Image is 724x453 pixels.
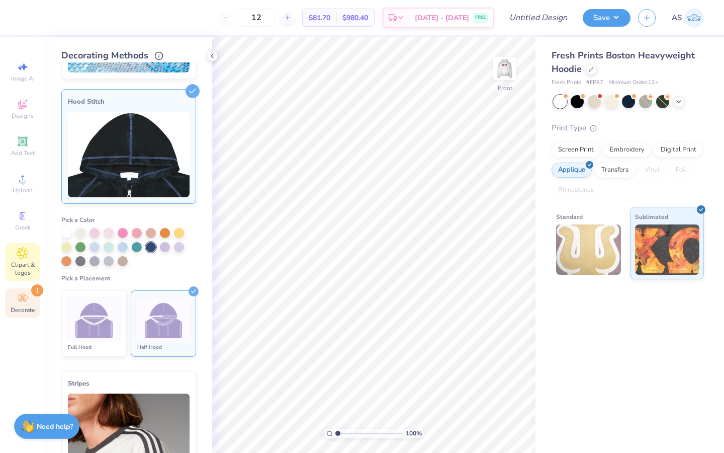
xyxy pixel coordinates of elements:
div: Applique [552,163,592,178]
span: Decorate [11,306,35,314]
input: – – [237,9,276,27]
img: Front [495,58,515,79]
span: Pick a Color [61,216,95,224]
span: 1 [31,284,43,296]
a: AS [672,8,704,28]
div: Embroidery [603,142,651,158]
input: Untitled Design [501,8,575,28]
img: Hood Stitch [68,112,190,197]
span: Standard [556,211,583,222]
span: $81.70 [309,13,330,23]
div: Foil [669,163,693,178]
span: Image AI [11,74,35,83]
img: Aniya Sparrow [684,8,704,28]
div: Front [498,84,512,93]
span: Add Text [11,149,35,157]
div: Rhinestones [552,183,600,198]
div: Full Hood [66,343,122,351]
div: Hood Stitch [68,96,190,108]
span: 100 % [406,429,422,438]
strong: Need help? [37,422,73,431]
div: Print Type [552,122,704,134]
img: Sublimated [635,224,700,275]
span: [DATE] - [DATE] [415,13,469,23]
button: Save [583,9,630,27]
span: AS [672,12,682,24]
span: Fresh Prints Boston Heavyweight Hoodie [552,49,695,75]
span: # FP87 [586,79,603,87]
span: Pick a Placement [61,274,111,282]
span: Greek [15,223,31,232]
div: Transfers [595,163,635,178]
div: Stripes [68,377,190,390]
div: Half Hood [135,343,192,351]
img: Half Hood [145,300,183,338]
span: $980.40 [342,13,368,23]
span: Fresh Prints [552,79,581,87]
div: Digital Print [654,142,703,158]
span: FREE [475,14,486,21]
span: Clipart & logos [5,261,40,277]
span: Minimum Order: 12 + [608,79,659,87]
div: Vinyl [638,163,666,178]
span: Designs [12,112,34,120]
img: Standard [556,224,621,275]
img: Full Hood [75,300,113,338]
span: Upload [13,186,33,194]
div: Screen Print [552,142,600,158]
span: Sublimated [635,211,668,222]
div: Decorating Methods [61,49,196,62]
